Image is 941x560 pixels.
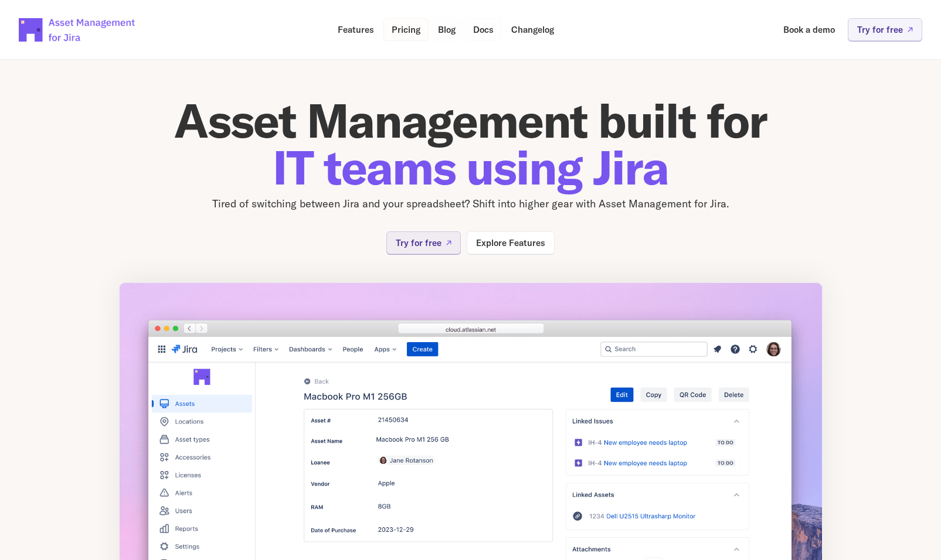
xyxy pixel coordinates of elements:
[438,25,456,34] p: Blog
[392,25,420,34] p: Pricing
[857,25,903,34] p: Try for free
[775,18,843,41] a: Book a demo
[783,25,835,34] p: Book a demo
[467,231,555,254] a: Explore Features
[473,25,494,34] p: Docs
[396,238,441,247] p: Try for free
[476,238,545,247] p: Explore Features
[338,25,374,34] p: Features
[848,18,922,41] a: Try for free
[119,97,823,191] h1: Asset Management built for
[465,18,502,41] a: Docs
[383,18,429,41] a: Pricing
[386,231,461,254] a: Try for free
[503,18,562,41] a: Changelog
[430,18,464,41] a: Blog
[329,18,382,41] a: Features
[273,138,668,197] span: IT teams using Jira
[511,25,554,34] p: Changelog
[119,196,823,213] p: Tired of switching between Jira and your spreadsheet? Shift into higher gear with Asset Managemen...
